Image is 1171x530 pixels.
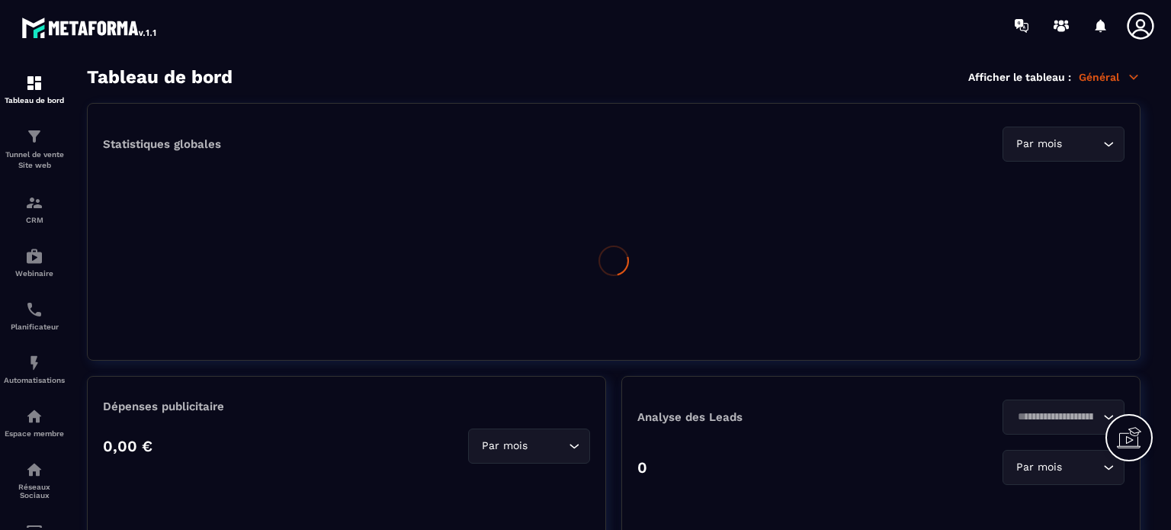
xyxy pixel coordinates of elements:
a: automationsautomationsAutomatisations [4,342,65,396]
img: automations [25,407,43,426]
h3: Tableau de bord [87,66,233,88]
a: formationformationTunnel de vente Site web [4,116,65,182]
a: social-networksocial-networkRéseaux Sociaux [4,449,65,511]
input: Search for option [1012,409,1099,426]
p: CRM [4,216,65,224]
img: scheduler [25,300,43,319]
p: Analyse des Leads [637,410,881,424]
a: automationsautomationsEspace membre [4,396,65,449]
div: Search for option [1003,400,1124,435]
p: Réseaux Sociaux [4,483,65,499]
div: Search for option [468,429,590,464]
div: Search for option [1003,450,1124,485]
p: 0 [637,458,647,477]
img: formation [25,194,43,212]
p: Statistiques globales [103,137,221,151]
img: automations [25,354,43,372]
img: logo [21,14,159,41]
img: social-network [25,461,43,479]
p: Planificateur [4,323,65,331]
input: Search for option [1065,136,1099,153]
p: Tableau de bord [4,96,65,104]
img: formation [25,127,43,146]
div: Search for option [1003,127,1124,162]
p: Afficher le tableau : [968,71,1071,83]
a: formationformationCRM [4,182,65,236]
a: schedulerschedulerPlanificateur [4,289,65,342]
input: Search for option [1065,459,1099,476]
p: 0,00 € [103,437,152,455]
p: Webinaire [4,269,65,278]
p: Tunnel de vente Site web [4,149,65,171]
img: automations [25,247,43,265]
a: automationsautomationsWebinaire [4,236,65,289]
span: Par mois [1012,459,1065,476]
a: formationformationTableau de bord [4,63,65,116]
p: Espace membre [4,429,65,438]
span: Par mois [478,438,531,455]
p: Dépenses publicitaire [103,400,590,413]
input: Search for option [531,438,565,455]
p: Général [1079,70,1141,84]
img: formation [25,74,43,92]
span: Par mois [1012,136,1065,153]
p: Automatisations [4,376,65,384]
